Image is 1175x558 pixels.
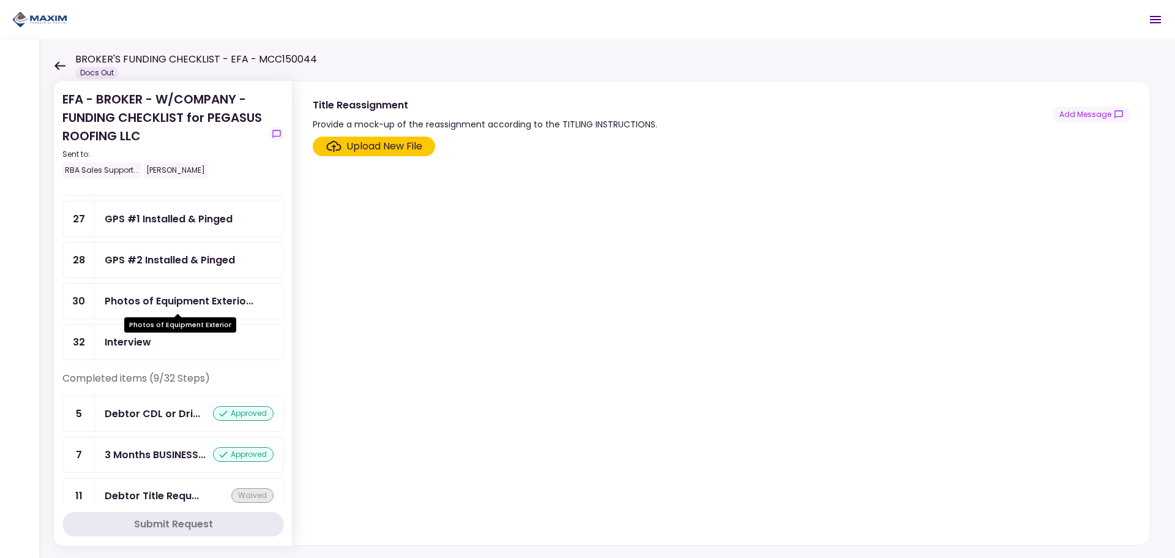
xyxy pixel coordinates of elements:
[313,137,435,156] span: Click here to upload the required document
[62,242,284,278] a: 28GPS #2 Installed & Pinged
[105,252,235,268] div: GPS #2 Installed & Pinged
[134,517,213,532] div: Submit Request
[105,293,253,309] div: Photos of Equipment Exterior
[62,324,284,360] a: 32Interview
[63,396,95,431] div: 5
[62,371,284,396] div: Completed items (9/32 Steps)
[105,406,200,421] div: Debtor CDL or Driver License
[62,162,141,178] div: RBA Sales Support...
[105,447,206,462] div: 3 Months BUSINESS Bank Statements
[62,437,284,473] a: 73 Months BUSINESS Bank Statementsapproved
[62,149,264,160] div: Sent to:
[62,478,284,514] a: 11Debtor Title Requirements - Other Requirementswaived
[213,447,274,462] div: approved
[63,325,95,360] div: 32
[346,139,422,154] div: Upload New File
[231,488,274,503] div: waived
[63,202,95,236] div: 27
[62,512,284,537] button: Submit Request
[105,334,151,350] div: Interview
[293,81,1151,546] div: Title ReassignmentProvide a mock-up of the reassignment according to the TITLING INSTRUCTIONS.sho...
[144,162,207,178] div: [PERSON_NAME]
[75,52,317,67] h1: BROKER'S FUNDING CHECKLIST - EFA - MCC150044
[63,478,95,513] div: 11
[313,117,657,132] div: Provide a mock-up of the reassignment according to the TITLING INSTRUCTIONS.
[124,317,236,333] div: Photos of Equipment Exterior
[62,90,264,178] div: EFA - BROKER - W/COMPANY - FUNDING CHECKLIST for PEGASUS ROOFING LLC
[62,283,284,319] a: 30Photos of Equipment Exterior
[313,97,657,113] div: Title Reassignment
[105,488,199,503] div: Debtor Title Requirements - Other Requirements
[63,437,95,472] div: 7
[1053,107,1130,123] button: show-messages
[62,396,284,432] a: 5Debtor CDL or Driver Licenseapproved
[62,201,284,237] a: 27GPS #1 Installed & Pinged
[213,406,274,421] div: approved
[75,67,119,79] div: Docs Out
[105,211,233,227] div: GPS #1 Installed & Pinged
[269,127,284,141] button: show-messages
[63,243,95,277] div: 28
[63,284,95,319] div: 30
[1141,5,1170,34] button: Open menu
[12,10,67,29] img: Partner icon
